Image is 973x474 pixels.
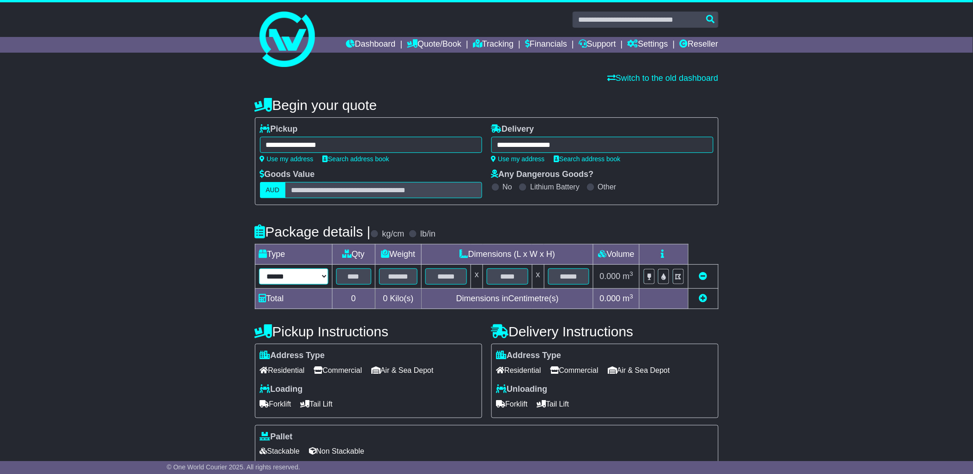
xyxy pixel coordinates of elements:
span: Commercial [550,363,598,377]
a: Search address book [554,155,621,163]
label: Loading [260,384,303,395]
span: Forklift [496,397,528,411]
a: Add new item [699,294,707,303]
label: Delivery [491,124,534,134]
label: Pallet [260,432,293,442]
span: Air & Sea Depot [608,363,670,377]
label: kg/cm [382,229,404,239]
a: Reseller [679,37,718,53]
label: Any Dangerous Goods? [491,170,594,180]
a: Switch to the old dashboard [607,73,718,83]
span: Residential [496,363,541,377]
td: Dimensions in Centimetre(s) [422,289,593,309]
sup: 3 [630,293,634,300]
label: lb/in [420,229,435,239]
label: Other [598,182,616,191]
h4: Pickup Instructions [255,324,482,339]
span: Tail Lift [301,397,333,411]
td: x [471,265,483,289]
span: m [623,294,634,303]
label: Address Type [260,351,325,361]
td: Type [255,244,332,265]
td: x [532,265,544,289]
a: Use my address [260,155,314,163]
label: Goods Value [260,170,315,180]
span: 0 [383,294,387,303]
span: Residential [260,363,305,377]
a: Tracking [473,37,514,53]
span: Non Stackable [309,444,364,458]
label: AUD [260,182,286,198]
h4: Package details | [255,224,371,239]
span: 0.000 [600,272,621,281]
a: Support [579,37,616,53]
td: Volume [593,244,640,265]
span: Forklift [260,397,291,411]
span: Commercial [314,363,362,377]
h4: Delivery Instructions [491,324,719,339]
label: Address Type [496,351,562,361]
span: Stackable [260,444,300,458]
td: Weight [375,244,422,265]
span: 0.000 [600,294,621,303]
span: m [623,272,634,281]
a: Quote/Book [407,37,461,53]
span: Tail Lift [537,397,569,411]
h4: Begin your quote [255,97,719,113]
span: Air & Sea Depot [371,363,434,377]
td: Total [255,289,332,309]
td: Dimensions (L x W x H) [422,244,593,265]
a: Remove this item [699,272,707,281]
label: No [503,182,512,191]
a: Settings [628,37,668,53]
a: Search address book [323,155,389,163]
td: Kilo(s) [375,289,422,309]
a: Use my address [491,155,545,163]
label: Unloading [496,384,548,395]
label: Lithium Battery [530,182,580,191]
td: 0 [332,289,375,309]
sup: 3 [630,270,634,277]
a: Dashboard [346,37,396,53]
label: Pickup [260,124,298,134]
a: Financials [525,37,567,53]
td: Qty [332,244,375,265]
span: © One World Courier 2025. All rights reserved. [167,463,300,471]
